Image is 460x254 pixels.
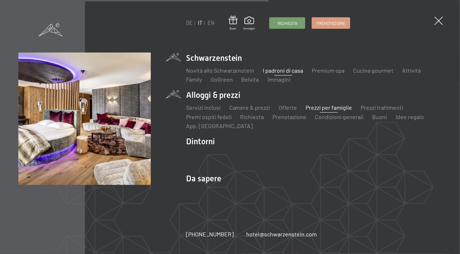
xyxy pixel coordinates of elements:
[312,67,345,74] a: Premium spa
[186,122,253,129] a: App. [GEOGRAPHIC_DATA]
[240,113,264,120] a: Richiesta
[263,67,303,74] a: I padroni di casa
[402,67,421,74] a: Attività
[186,113,232,120] a: Premi ospiti fedeli
[186,230,234,238] a: [PHONE_NUMBER]
[268,76,291,83] a: Immagini
[229,27,237,31] span: Buoni
[361,104,403,111] a: Prezzi trattmenti
[315,113,364,120] a: Condizioni generali
[353,67,394,74] a: Cucina gourmet
[208,20,215,26] a: EN
[373,113,387,120] a: Buoni
[186,76,202,83] a: Family
[396,113,424,120] a: Idee regalo
[243,17,255,30] a: Immagini
[306,104,352,111] a: Prezzi per famiglie
[279,104,297,111] a: Offerte
[278,20,297,26] span: Richiesta
[312,18,350,28] a: Prenotazione
[211,76,233,83] a: GoGreen
[273,113,307,120] a: Prenotazione
[229,16,237,31] a: Buoni
[186,67,254,74] a: Novità allo Schwarzenstein
[229,104,270,111] a: Camere & prezzi
[243,27,255,31] span: Immagini
[316,20,346,26] span: Prenotazione
[198,20,202,26] a: IT
[242,76,259,83] a: Belvita
[186,104,221,111] a: Servizi inclusi
[246,230,317,238] a: hotel@schwarzenstein.com
[270,18,305,28] a: Richiesta
[186,20,193,26] a: DE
